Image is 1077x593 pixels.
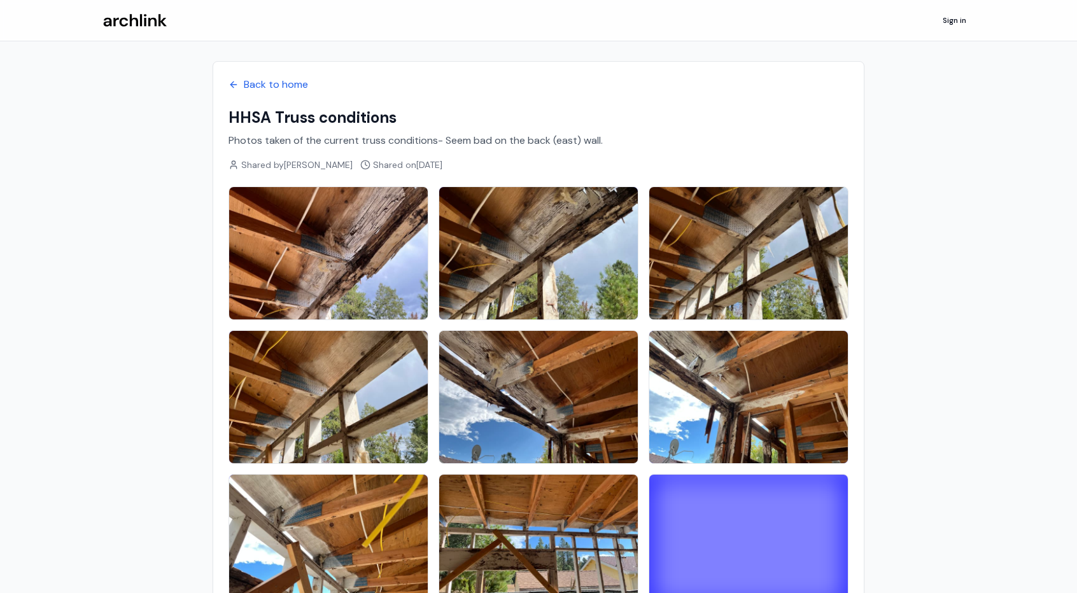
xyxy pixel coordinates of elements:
span: Shared on [DATE] [373,158,442,171]
p: Photos taken of the current truss conditions- Seem bad on the back (east) wall. [229,133,848,148]
img: Archlink [103,14,167,27]
a: Sign in [935,10,974,31]
span: Shared by [PERSON_NAME] [241,158,353,171]
h1: HHSA Truss conditions [229,108,848,128]
a: Back to home [229,77,848,92]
